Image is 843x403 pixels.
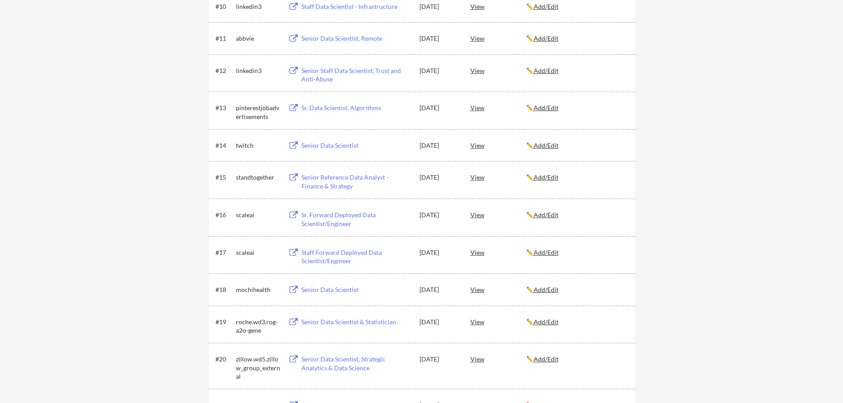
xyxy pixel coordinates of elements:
[534,35,558,42] u: Add/Edit
[236,211,280,219] div: scaleai
[236,104,280,121] div: pinterestjobadvertisements
[216,318,233,326] div: #19
[301,248,411,265] div: Staff Forward Deployed Data Scientist/Engineer
[301,104,411,112] div: Sr. Data Scientist, Algorithms
[420,355,458,364] div: [DATE]
[470,351,526,367] div: View
[236,66,280,75] div: linkedin3
[526,211,627,219] div: ✏️
[534,3,558,10] u: Add/Edit
[420,141,458,150] div: [DATE]
[236,34,280,43] div: abbvie
[216,104,233,112] div: #13
[301,355,411,372] div: Senior Data Scientist, Strategic Analytics & Data Science
[420,211,458,219] div: [DATE]
[470,281,526,297] div: View
[526,104,627,112] div: ✏️
[420,173,458,182] div: [DATE]
[470,62,526,78] div: View
[301,66,411,84] div: Senior Staff Data Scientist, Trust and Anti-Abuse
[216,285,233,294] div: #18
[216,355,233,364] div: #20
[301,318,411,326] div: Senior Data Scientist & Statistician
[216,66,233,75] div: #12
[534,173,558,181] u: Add/Edit
[470,137,526,153] div: View
[534,318,558,326] u: Add/Edit
[301,2,411,11] div: Staff Data Scientist - Infrastructure
[534,67,558,74] u: Add/Edit
[526,66,627,75] div: ✏️
[236,173,280,182] div: standtogether
[526,318,627,326] div: ✏️
[526,285,627,294] div: ✏️
[420,248,458,257] div: [DATE]
[216,2,233,11] div: #10
[470,244,526,260] div: View
[526,248,627,257] div: ✏️
[301,34,411,43] div: Senior Data Scientist, Remote
[420,104,458,112] div: [DATE]
[216,34,233,43] div: #11
[526,34,627,43] div: ✏️
[470,169,526,185] div: View
[420,318,458,326] div: [DATE]
[534,104,558,111] u: Add/Edit
[534,142,558,149] u: Add/Edit
[470,100,526,115] div: View
[216,141,233,150] div: #14
[216,173,233,182] div: #15
[216,248,233,257] div: #17
[301,141,411,150] div: Senior Data Scientist
[236,141,280,150] div: twitch
[301,285,411,294] div: Senior Data Scientist
[526,2,627,11] div: ✏️
[470,207,526,223] div: View
[236,355,280,381] div: zillow.wd5.zillow_group_external
[526,141,627,150] div: ✏️
[301,173,411,190] div: Senior Reference Data Analyst - Finance & Strategy
[301,211,411,228] div: Sr. Forward Deployed Data Scientist/Engineer
[236,248,280,257] div: scaleai
[236,318,280,335] div: roche.wd3.rog-a2o-gene
[534,211,558,219] u: Add/Edit
[236,2,280,11] div: linkedin3
[420,285,458,294] div: [DATE]
[534,355,558,363] u: Add/Edit
[216,211,233,219] div: #16
[526,355,627,364] div: ✏️
[420,2,458,11] div: [DATE]
[534,249,558,256] u: Add/Edit
[236,285,280,294] div: mochihealth
[526,173,627,182] div: ✏️
[420,34,458,43] div: [DATE]
[470,314,526,330] div: View
[470,30,526,46] div: View
[420,66,458,75] div: [DATE]
[534,286,558,293] u: Add/Edit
